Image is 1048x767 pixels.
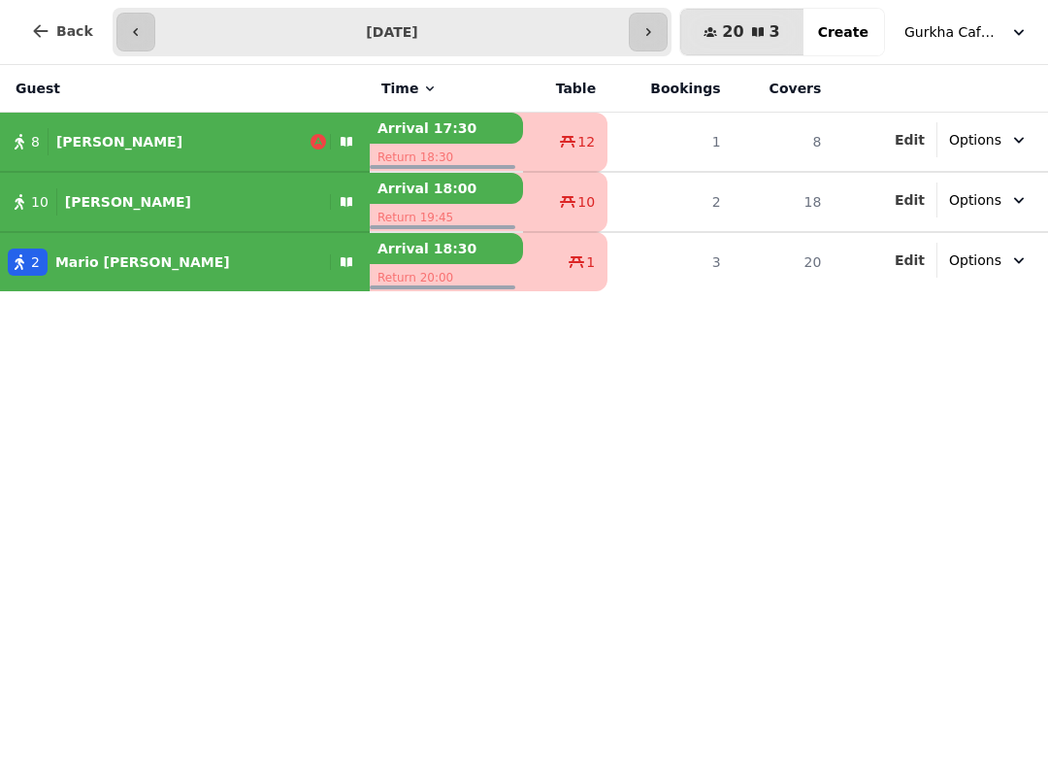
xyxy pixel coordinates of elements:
[586,252,595,272] span: 1
[370,233,523,264] p: Arrival 18:30
[370,264,523,291] p: Return 20:00
[55,252,230,272] p: Mario [PERSON_NAME]
[607,172,733,232] td: 2
[937,183,1040,217] button: Options
[733,232,834,291] td: 20
[949,250,1001,270] span: Options
[607,232,733,291] td: 3
[56,132,182,151] p: [PERSON_NAME]
[722,24,743,40] span: 20
[949,130,1001,150] span: Options
[381,79,418,98] span: Time
[937,122,1040,157] button: Options
[802,9,884,55] button: Create
[370,113,523,144] p: Arrival 17:30
[680,9,802,55] button: 203
[733,113,834,173] td: 8
[523,65,607,113] th: Table
[895,190,925,210] button: Edit
[381,79,438,98] button: Time
[607,65,733,113] th: Bookings
[370,144,523,171] p: Return 18:30
[895,193,925,207] span: Edit
[31,132,40,151] span: 8
[937,243,1040,278] button: Options
[949,190,1001,210] span: Options
[733,65,834,113] th: Covers
[577,132,595,151] span: 12
[31,252,40,272] span: 2
[733,172,834,232] td: 18
[16,8,109,54] button: Back
[65,192,191,212] p: [PERSON_NAME]
[895,133,925,147] span: Edit
[607,113,733,173] td: 1
[895,250,925,270] button: Edit
[56,24,93,38] span: Back
[904,22,1001,42] span: Gurkha Cafe & Restauarant
[893,15,1040,50] button: Gurkha Cafe & Restauarant
[370,173,523,204] p: Arrival 18:00
[31,192,49,212] span: 10
[895,253,925,267] span: Edit
[818,25,868,39] span: Create
[370,204,523,231] p: Return 19:45
[577,192,595,212] span: 10
[895,130,925,150] button: Edit
[770,24,780,40] span: 3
